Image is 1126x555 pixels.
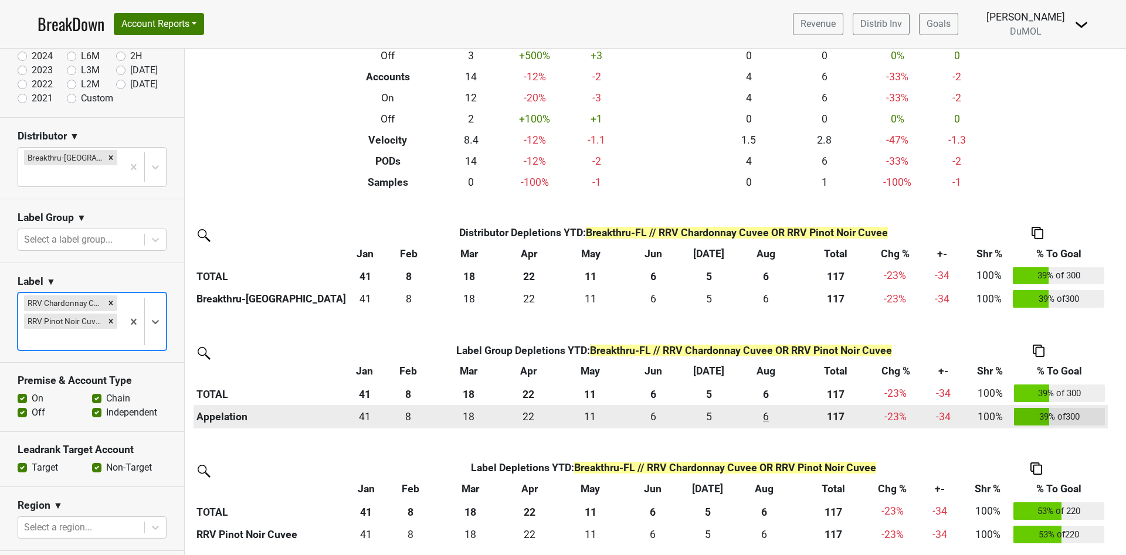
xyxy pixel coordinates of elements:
a: Distrib Inv [853,13,910,35]
th: +-: activate to sort column ascending [917,243,968,264]
th: 117.000 [798,287,873,311]
th: 8 [379,382,437,406]
th: 117 [798,382,874,406]
th: Shr %: activate to sort column ascending [965,479,1010,500]
th: 6 [733,500,796,523]
td: -33 % [862,151,933,172]
th: Jan: activate to sort column ascending [351,479,381,500]
td: -47 % [862,130,933,151]
th: PODs [330,151,446,172]
a: Goals [919,13,958,35]
div: Remove RRV Chardonnay Cuvee [104,295,117,311]
div: 41 [354,527,378,542]
th: Jan: activate to sort column ascending [351,243,379,264]
span: -23% [884,270,906,281]
div: 117 [801,409,871,424]
td: -100 % [497,172,572,193]
div: 22 [503,291,554,307]
th: 18 [437,382,500,406]
td: -33 % [862,87,933,108]
td: -100 % [862,172,933,193]
img: filter [194,343,212,362]
th: 117.000 [798,405,874,428]
div: 6 [737,291,795,307]
td: 100% [969,405,1010,428]
td: 22 [501,287,558,311]
div: 22 [503,409,554,424]
h3: Label [18,275,43,288]
th: Total: activate to sort column ascending [798,361,874,382]
th: May: activate to sort column ascending [557,361,623,382]
div: 117 [799,527,868,542]
th: Total: activate to sort column ascending [798,243,873,264]
th: Off [330,108,446,130]
div: -34 [920,409,966,424]
div: 18 [440,409,497,424]
td: 18 [439,523,501,546]
th: Apr: activate to sort column ascending [501,479,558,500]
div: -34 [920,291,965,307]
td: 100% [965,500,1010,523]
td: 100% [969,382,1010,406]
div: 5 [686,527,731,542]
td: 2 [446,108,497,130]
td: 1.5 [711,130,786,151]
td: -23 % [871,500,914,523]
div: Remove Breakthru-FL [104,150,117,165]
td: 4 [711,87,786,108]
div: 41 [354,291,377,307]
th: Total: activate to sort column ascending [796,479,871,500]
td: 0 % [862,108,933,130]
h3: Label Group [18,212,74,224]
td: 100% [968,264,1010,288]
td: 0 [786,108,862,130]
td: 0 [446,172,497,193]
td: -2 [572,151,620,172]
th: 8 [379,264,438,288]
th: Apr: activate to sort column ascending [500,361,557,382]
td: -3 [572,87,620,108]
td: 6 [786,66,862,87]
td: 11 [558,287,624,311]
td: 18 [438,287,501,311]
label: Non-Target [106,461,152,475]
td: 3 [446,45,497,66]
th: 6 [734,382,798,406]
td: 6 [734,287,798,311]
th: % To Goal: activate to sort column ascending [1010,479,1107,500]
label: 2024 [32,49,53,63]
span: Breakthru-FL // RRV Chardonnay Cuvee OR RRV Pinot Noir Cuvee [586,227,888,239]
td: -2 [933,66,981,87]
td: -2 [572,66,620,87]
th: Shr %: activate to sort column ascending [969,361,1010,382]
th: Chg %: activate to sort column ascending [873,243,917,264]
td: -2 [933,151,981,172]
span: Breakthru-FL // RRV Chardonnay Cuvee OR RRV Pinot Noir Cuvee [590,345,892,356]
th: 11 [557,382,623,406]
th: Feb: activate to sort column ascending [379,361,437,382]
td: 6 [786,151,862,172]
th: Off [330,45,446,66]
td: -1 [572,172,620,193]
th: 41 [351,382,379,406]
span: ▼ [53,499,63,513]
td: 41 [351,405,379,428]
div: 6 [736,527,793,542]
td: 18 [437,405,500,428]
div: 11 [560,527,620,542]
td: 8 [379,405,437,428]
td: 8 [381,523,439,546]
th: 5 [683,382,734,406]
th: 18 [439,500,501,523]
td: 4 [711,66,786,87]
th: Label Group Depletions YTD : [379,340,969,361]
td: 5 [683,287,734,311]
label: [DATE] [130,63,158,77]
div: 5 [686,409,732,424]
td: -23 % [873,287,917,311]
th: TOTAL [194,264,351,288]
th: Mar: activate to sort column ascending [437,361,500,382]
div: 18 [442,527,498,542]
div: -34 [917,527,963,542]
td: 6 [623,523,683,546]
